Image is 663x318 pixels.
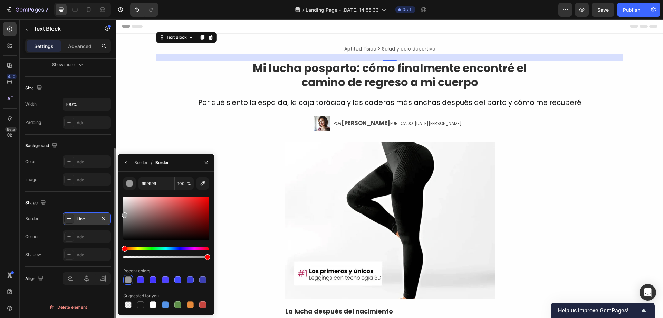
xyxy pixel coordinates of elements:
div: Size [25,83,44,93]
button: Show more [25,58,111,71]
strong: [PERSON_NAME] [225,100,274,108]
span: Help us improve GemPages! [558,307,640,314]
span: Save [597,7,609,13]
div: Add... [77,234,109,240]
p: Text Block [33,25,92,33]
p: Settings [34,43,54,50]
div: Shadow [25,252,41,258]
button: Delete element [25,302,111,313]
div: Corner [25,234,39,240]
button: Publish [617,3,646,17]
span: POR [217,101,225,107]
div: Text Block [48,15,72,21]
div: Add... [77,120,109,126]
div: Border [25,216,39,222]
div: Line [77,216,97,222]
p: 7 [45,6,48,14]
div: Shape [25,198,47,208]
img: Alt image [198,96,213,112]
button: 7 [3,3,51,17]
p: Advanced [68,43,92,50]
span: / [302,6,304,13]
div: Undo/Redo [130,3,158,17]
div: Border [155,160,169,166]
button: Save [592,3,614,17]
strong: La lucha después del nacimiento [169,288,277,296]
div: Hue [123,247,209,250]
strong: Mi lucha posparto: cómo finalmente encontré el camino de regreso a mi cuerpo [136,41,411,71]
div: Color [25,158,36,165]
div: Background [25,141,59,151]
button: Show survey - Help us improve GemPages! [558,306,648,315]
div: Beta [5,127,17,132]
div: Add... [77,252,109,258]
div: Recent colors [123,268,150,274]
div: Open Intercom Messenger [640,284,656,301]
span: Aptitud física > Salud y ocio deportivo [228,26,319,33]
div: Padding [25,119,41,126]
div: Border [134,160,148,166]
div: Publish [623,6,640,13]
div: Suggested for you [123,293,159,299]
span: / [151,158,153,167]
img: [object Object] [168,122,378,280]
input: Eg: FFFFFF [138,177,174,190]
span: PUBLICADO: [DATE][PERSON_NAME] [274,101,345,107]
div: Add... [77,177,109,183]
div: Show more [52,61,84,68]
span: Por qué siento la espalda, la caja torácica y las caderas más anchas después del parto y cómo me ... [82,78,465,88]
div: Width [25,101,37,107]
div: Add... [77,159,109,165]
iframe: Design area [116,19,663,318]
div: Delete element [49,303,87,311]
span: Draft [402,7,413,13]
input: Auto [63,98,110,110]
span: Landing Page - [DATE] 14:55:33 [306,6,379,13]
div: 450 [7,74,17,79]
div: Align [25,274,45,283]
span: % [187,181,191,187]
div: Image [25,176,37,183]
